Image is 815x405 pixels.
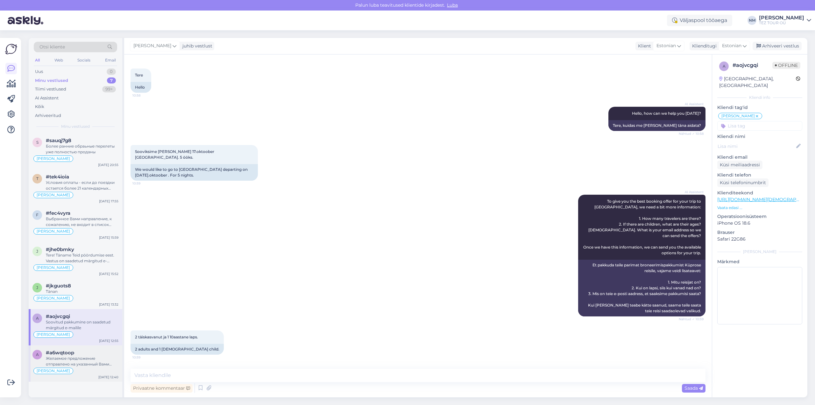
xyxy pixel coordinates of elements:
div: Web [53,56,64,64]
span: 10:58 [132,93,156,98]
p: Märkmed [717,258,802,265]
span: Saada [684,385,703,391]
div: Uus [35,69,43,75]
input: Lisa tag [717,121,802,131]
div: All [34,56,41,64]
span: Luba [445,2,460,8]
div: Email [104,56,117,64]
div: Klient [635,43,651,49]
div: We would like to go to [GEOGRAPHIC_DATA] departing on [DATE].oktoober . For 5 nights. [131,164,258,181]
span: 10:59 [132,355,156,360]
div: 2 adults and 1 [DEMOGRAPHIC_DATA] child. [131,344,224,355]
div: Более ранние обраьные перелеты уже полностью проданы [46,143,118,155]
div: Küsi meiliaadressi [717,161,762,169]
div: 7 [107,77,116,84]
span: [PERSON_NAME] [721,114,755,118]
div: [PERSON_NAME] [759,15,804,20]
span: 10:59 [132,181,156,186]
p: Kliendi nimi [717,133,802,140]
div: NM [748,16,756,25]
span: t [36,176,39,181]
span: #tek4ioia [46,174,69,180]
span: f [36,213,39,217]
div: Küsi telefoninumbrit [717,178,769,187]
span: Minu vestlused [61,124,90,129]
span: Nähtud ✓ 10:58 [679,131,704,136]
a: [PERSON_NAME]TEZ TOUR OÜ [759,15,811,25]
div: Klienditugi [690,43,717,49]
span: Sooviksime [PERSON_NAME] 17.oktoober [GEOGRAPHIC_DATA]. 5 ööks. [135,149,215,160]
p: Operatsioonisüsteem [717,213,802,220]
span: a [36,352,39,357]
p: Vaata edasi ... [717,205,802,211]
p: Kliendi email [717,154,802,161]
div: TEZ TOUR OÜ [759,20,804,25]
span: #sauqj7g8 [46,138,71,143]
span: Estonian [656,42,676,49]
div: Privaatne kommentaar [131,384,193,393]
span: #jkguots8 [46,283,71,289]
span: [PERSON_NAME] [37,266,70,270]
div: [PERSON_NAME] [717,249,802,255]
span: [PERSON_NAME] [37,296,70,300]
div: Условия оплаты - если до поездки остается более 21 календарных дней, следует оплатить 10% от обще... [46,180,118,191]
span: #a6wqtoop [46,350,74,356]
div: Tere, kuidas me [PERSON_NAME] täna aidata? [608,120,705,131]
span: AI Assistent [680,102,704,106]
div: Socials [76,56,92,64]
div: Hello [131,82,151,93]
div: # aojvcgqi [733,61,772,69]
input: Lisa nimi [718,143,795,150]
div: [DATE] 17:55 [99,199,118,204]
span: [PERSON_NAME] [37,193,70,197]
p: Kliendi telefon [717,172,802,178]
span: [PERSON_NAME] [37,229,70,233]
div: Et pakkuda teile parimat broneerimispakkumist Küprose reisile, vajame veidi lisateavet: 1. Mitu r... [578,260,705,316]
div: Soovitud pakkumine on saadetud märgitud e-mailile [46,319,118,331]
span: #fec4vyra [46,210,70,216]
p: Safari 22G86 [717,236,802,242]
span: Estonian [722,42,741,49]
span: [PERSON_NAME] [37,369,70,373]
span: j [36,285,38,290]
span: [PERSON_NAME] [133,42,171,49]
span: Tere [135,73,143,77]
span: Hello, how can we help you [DATE]? [632,111,701,116]
div: 99+ [102,86,116,92]
div: Arhiveeritud [35,112,61,119]
div: AI Assistent [35,95,59,101]
div: Arhiveeri vestlus [753,42,802,50]
div: 0 [107,69,116,75]
div: Kliendi info [717,95,802,100]
div: Tänan [46,289,118,294]
div: [DATE] 20:55 [98,163,118,167]
span: [PERSON_NAME] [37,333,70,336]
div: Tere! Täname Teid pöördumise eest. Vastus on saadetud märgitud e-mailile [46,252,118,264]
div: Выбранное Вами направление, к сожалению, не входит в список предлагаемых TEZ TOUR направлений. [46,216,118,228]
div: Minu vestlused [35,77,68,84]
span: 2 täiskasvanut ja 1 10aastane laps. [135,335,198,339]
span: Offline [772,62,800,69]
span: [PERSON_NAME] [37,157,70,161]
span: To give you the best booking offer for your trip to [GEOGRAPHIC_DATA], we need a bit more informa... [583,199,702,255]
span: j [36,249,38,254]
div: Väljaspool tööaega [667,15,732,26]
p: Brauser [717,229,802,236]
span: s [36,140,39,145]
div: juhib vestlust [180,43,212,49]
div: Kõik [35,104,44,110]
span: a [36,316,39,321]
span: Nähtud ✓ 10:59 [679,317,704,322]
span: Otsi kliente [39,44,65,50]
span: #aojvcgqi [46,314,70,319]
div: [DATE] 12:40 [98,375,118,380]
img: Askly Logo [5,43,17,55]
div: [GEOGRAPHIC_DATA], [GEOGRAPHIC_DATA] [719,76,796,89]
p: Klienditeekond [717,190,802,196]
div: [DATE] 12:55 [99,338,118,343]
div: [DATE] 15:59 [99,235,118,240]
span: a [723,64,726,69]
p: Kliendi tag'id [717,104,802,111]
div: [DATE] 13:32 [99,302,118,307]
p: iPhone OS 18.6 [717,220,802,227]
